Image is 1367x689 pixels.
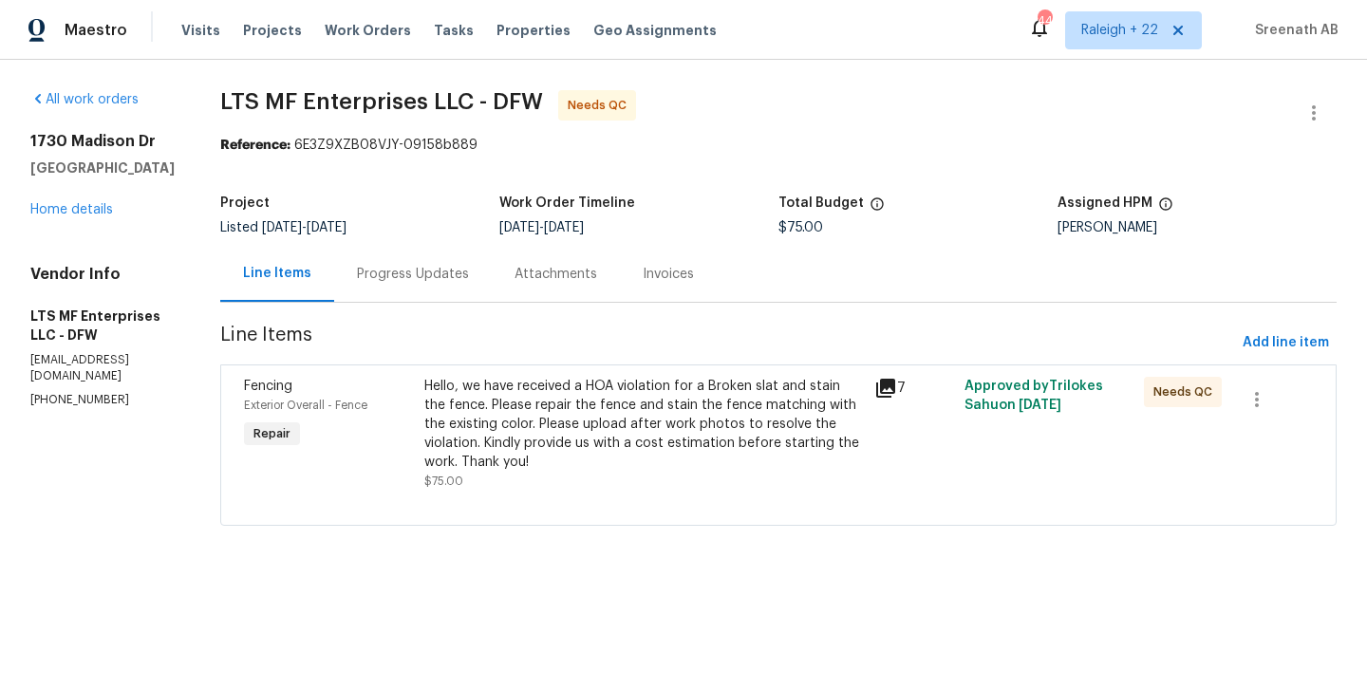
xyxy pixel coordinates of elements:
span: LTS MF Enterprises LLC - DFW [220,90,543,113]
div: Hello, we have received a HOA violation for a Broken slat and stain the fence. Please repair the ... [424,377,863,472]
h5: Assigned HPM [1058,196,1152,210]
span: Needs QC [568,96,634,115]
span: [DATE] [499,221,539,234]
span: Work Orders [325,21,411,40]
p: [PHONE_NUMBER] [30,392,175,408]
div: 446 [1038,11,1051,30]
span: The hpm assigned to this work order. [1158,196,1173,221]
div: [PERSON_NAME] [1058,221,1337,234]
span: Tasks [434,24,474,37]
button: Add line item [1235,326,1337,361]
span: Needs QC [1153,382,1220,401]
span: Approved by Trilokes Sahu on [964,380,1103,412]
span: [DATE] [1019,399,1061,412]
h5: LTS MF Enterprises LLC - DFW [30,307,175,344]
div: Progress Updates [357,265,469,284]
span: [DATE] [544,221,584,234]
div: 6E3Z9XZB08VJY-09158b889 [220,136,1337,155]
span: Sreenath AB [1247,21,1339,40]
span: Add line item [1243,331,1329,355]
h2: 1730 Madison Dr [30,132,175,151]
h4: Vendor Info [30,265,175,284]
p: [EMAIL_ADDRESS][DOMAIN_NAME] [30,352,175,384]
div: Line Items [243,264,311,283]
h5: Project [220,196,270,210]
a: Home details [30,203,113,216]
span: Repair [246,424,298,443]
span: Line Items [220,326,1235,361]
span: Listed [220,221,346,234]
b: Reference: [220,139,290,152]
span: Projects [243,21,302,40]
div: Invoices [643,265,694,284]
h5: Total Budget [778,196,864,210]
div: Attachments [515,265,597,284]
h5: Work Order Timeline [499,196,635,210]
span: Maestro [65,21,127,40]
span: Visits [181,21,220,40]
div: 7 [874,377,953,400]
span: [DATE] [307,221,346,234]
span: - [499,221,584,234]
span: [DATE] [262,221,302,234]
span: Properties [496,21,571,40]
span: $75.00 [424,475,463,487]
span: Exterior Overall - Fence [244,400,367,411]
span: Geo Assignments [593,21,717,40]
span: Raleigh + 22 [1081,21,1158,40]
span: - [262,221,346,234]
span: The total cost of line items that have been proposed by Opendoor. This sum includes line items th... [870,196,885,221]
a: All work orders [30,93,139,106]
h5: [GEOGRAPHIC_DATA] [30,158,175,177]
span: Fencing [244,380,292,393]
span: $75.00 [778,221,823,234]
